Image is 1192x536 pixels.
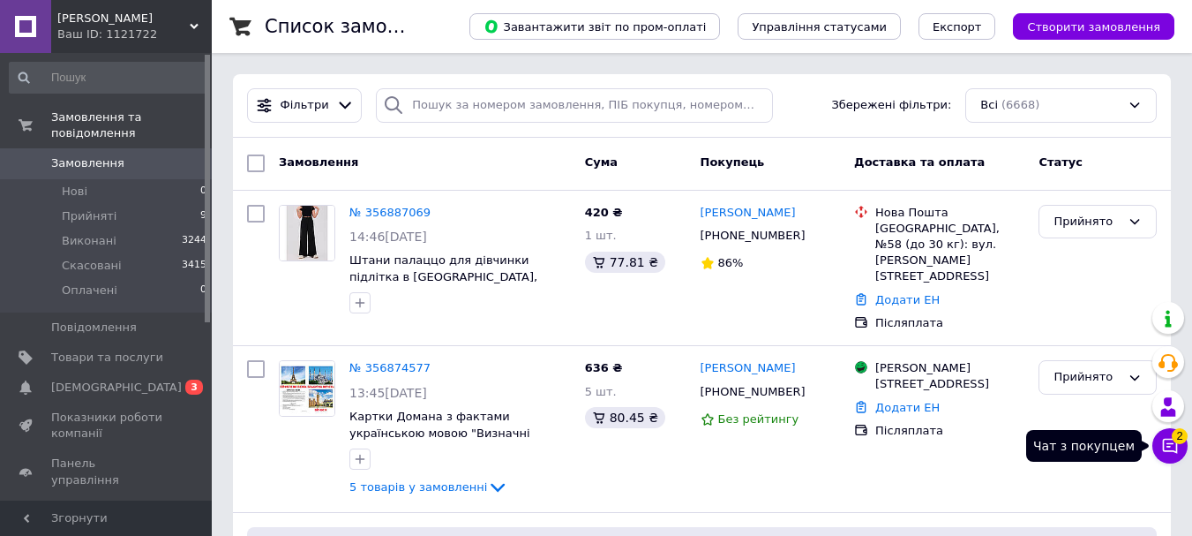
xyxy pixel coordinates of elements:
[349,253,550,316] a: Штани палаццо для дівчинки підлітка в [GEOGRAPHIC_DATA], чорні (115631), Smil (Сміл) 164 р. Чорни...
[718,412,799,426] span: Без рейтингу
[875,376,1024,392] div: [STREET_ADDRESS]
[585,206,623,219] span: 420 ₴
[1152,428,1188,464] button: Чат з покупцем2
[875,360,1024,376] div: [PERSON_NAME]
[182,258,206,274] span: 3415
[349,230,427,244] span: 14:46[DATE]
[349,386,427,400] span: 13:45[DATE]
[1026,430,1142,462] div: Чат з покупцем
[62,184,87,200] span: Нові
[51,456,163,487] span: Панель управління
[875,423,1024,439] div: Післяплата
[585,361,623,374] span: 636 ₴
[585,407,665,428] div: 80.45 ₴
[738,13,901,40] button: Управління статусами
[933,20,982,34] span: Експорт
[349,361,431,374] a: № 356874577
[469,13,720,40] button: Завантажити звіт по пром-оплаті
[1038,155,1083,169] span: Статус
[875,315,1024,331] div: Післяплата
[1053,368,1121,387] div: Прийнято
[875,221,1024,285] div: [GEOGRAPHIC_DATA], №58 (до 30 кг): вул. [PERSON_NAME][STREET_ADDRESS]
[1013,13,1174,40] button: Створити замовлення
[1001,98,1039,111] span: (6668)
[831,97,951,114] span: Збережені фільтри:
[349,480,487,494] span: 5 товарів у замовленні
[62,258,122,274] span: Скасовані
[349,206,431,219] a: № 356887069
[701,205,796,222] a: [PERSON_NAME]
[701,155,765,169] span: Покупець
[200,184,206,200] span: 0
[585,252,665,273] div: 77.81 ₴
[349,480,508,494] a: 5 товарів у замовленні
[182,233,206,249] span: 3244
[51,410,163,442] span: Показники роботи компанії
[62,283,117,298] span: Оплачені
[51,380,182,396] span: [DEMOGRAPHIC_DATA]
[62,233,116,249] span: Виконані
[279,360,335,417] a: Фото товару
[62,208,116,224] span: Прийняті
[918,13,996,40] button: Експорт
[51,350,163,366] span: Товари та послуги
[875,205,1024,221] div: Нова Пошта
[265,16,444,37] h1: Список замовлень
[200,208,206,224] span: 9
[585,229,617,242] span: 1 шт.
[280,361,334,416] img: Фото товару
[854,155,985,169] span: Доставка та оплата
[1172,428,1188,444] span: 2
[51,320,137,336] span: Повідомлення
[585,385,617,398] span: 5 шт.
[51,155,124,171] span: Замовлення
[280,206,334,260] img: Фото товару
[185,380,203,395] span: 3
[57,26,212,42] div: Ваш ID: 1121722
[281,97,329,114] span: Фільтри
[875,401,940,414] a: Додати ЕН
[752,20,887,34] span: Управління статусами
[701,385,806,398] span: [PHONE_NUMBER]
[995,19,1174,33] a: Створити замовлення
[585,155,618,169] span: Cума
[279,205,335,261] a: Фото товару
[701,229,806,242] span: [PHONE_NUMBER]
[484,19,706,34] span: Завантажити звіт по пром-оплаті
[200,283,206,298] span: 0
[57,11,190,26] span: Магазин Кроха
[1027,20,1160,34] span: Створити замовлення
[376,88,772,123] input: Пошук за номером замовлення, ПІБ покупця, номером телефону, Email, номером накладної
[349,410,530,456] a: Картки Домана з фактами українською мовою "Визначні пам'ятки світу"
[980,97,998,114] span: Всі
[718,256,744,269] span: 86%
[701,360,796,377] a: [PERSON_NAME]
[1053,213,1121,231] div: Прийнято
[9,62,208,94] input: Пошук
[279,155,358,169] span: Замовлення
[51,109,212,141] span: Замовлення та повідомлення
[875,293,940,306] a: Додати ЕН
